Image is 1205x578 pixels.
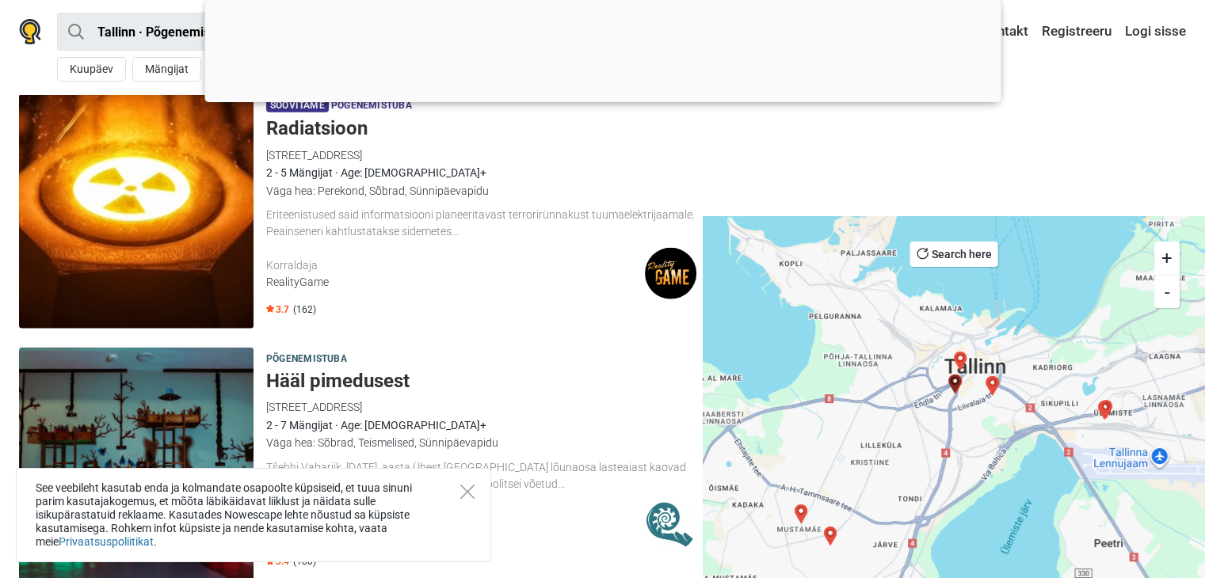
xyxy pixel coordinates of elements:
[645,248,696,299] img: RealityGame
[266,257,645,274] div: Korraldaja
[1095,401,1114,420] div: Paranoia
[266,182,696,200] div: Väga hea: Perekond, Sõbrad, Sünnipäevapidu
[331,97,412,115] span: Põgenemistuba
[1038,17,1115,46] a: Registreeru
[266,274,645,291] div: RealityGame
[982,376,1001,395] div: Shambala
[645,500,696,552] img: Imaginaris
[16,468,491,562] div: See veebileht kasutab enda ja kolmandate osapoolte küpsiseid, et tuua sinuni parim kasutajakogemu...
[910,241,998,267] button: Search here
[1154,241,1180,275] button: +
[266,97,329,112] span: Soovitame
[266,370,696,393] h5: Hääl pimedusest
[983,376,1002,395] div: Hääl pimedusest
[791,504,810,523] div: Radiatsioon
[951,352,970,371] div: Red Alert
[1096,400,1115,419] div: 2 Paranoid
[266,207,696,240] div: Eriteenistused said informatsiooni planeeritavast terrorirünnakust tuumaelektrijaamale. Peainsene...
[1121,17,1186,46] a: Logi sisse
[977,17,1032,46] a: Kontakt
[19,19,41,44] img: Nowescape logo
[57,13,374,51] input: proovi “Tallinn”
[266,351,347,368] span: Põgenemistuba
[821,527,840,546] div: Võlurite kool
[266,459,696,492] div: Tšehhi Vabariik. [DATE]. aasta Ühest [GEOGRAPHIC_DATA] lõunaosa lasteaiast kaovad salapärastel as...
[460,485,475,499] button: Close
[19,94,254,329] img: Radiatsioon
[266,398,696,416] div: [STREET_ADDRESS]
[266,146,696,164] div: [STREET_ADDRESS]
[266,303,289,316] span: 3.7
[57,57,126,82] button: Kuupäev
[266,164,696,181] div: 2 - 5 Mängijat · Age: [DEMOGRAPHIC_DATA]+
[1154,275,1180,308] button: -
[266,434,696,451] div: Väga hea: Sõbrad, Teismelised, Sünnipäevapidu
[132,57,201,82] button: Mängijat
[945,375,964,394] div: Lastekodu saladus
[266,305,274,313] img: Star
[293,303,316,316] span: (162)
[59,535,154,548] a: Privaatsuspoliitikat
[266,117,696,140] h5: Radiatsioon
[266,416,696,434] div: 2 - 7 Mängijat · Age: [DEMOGRAPHIC_DATA]+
